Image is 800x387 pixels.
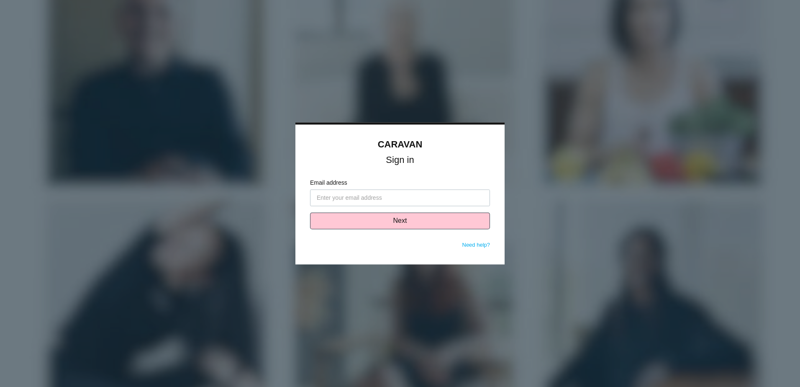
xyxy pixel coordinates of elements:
button: Next [310,213,490,230]
a: CARAVAN [378,139,423,150]
label: Email address [310,179,490,188]
input: Enter your email address [310,190,490,206]
h1: Sign in [310,157,490,164]
a: Need help? [462,242,490,248]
